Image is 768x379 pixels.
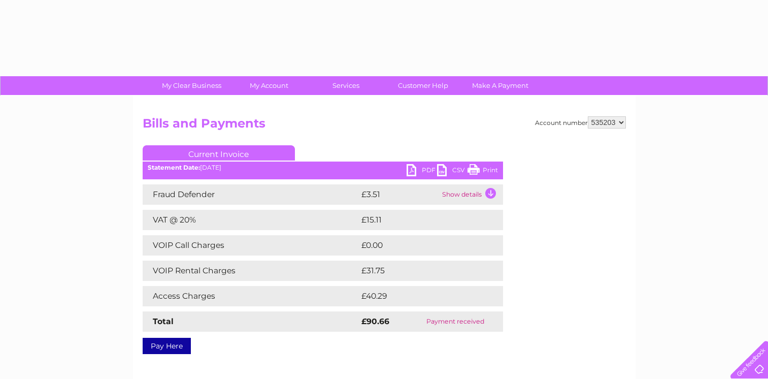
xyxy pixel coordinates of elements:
[143,235,359,256] td: VOIP Call Charges
[535,116,626,129] div: Account number
[359,210,479,230] td: £15.11
[227,76,311,95] a: My Account
[437,164,468,179] a: CSV
[143,286,359,306] td: Access Charges
[143,145,295,161] a: Current Invoice
[304,76,388,95] a: Services
[408,311,503,332] td: Payment received
[440,184,503,205] td: Show details
[148,164,200,171] b: Statement Date:
[381,76,465,95] a: Customer Help
[359,184,440,205] td: £3.51
[143,164,503,171] div: [DATE]
[143,261,359,281] td: VOIP Rental Charges
[359,235,480,256] td: £0.00
[458,76,542,95] a: Make A Payment
[143,210,359,230] td: VAT @ 20%
[153,317,174,326] strong: Total
[468,164,498,179] a: Print
[359,286,483,306] td: £40.29
[150,76,233,95] a: My Clear Business
[361,317,389,326] strong: £90.66
[359,261,481,281] td: £31.75
[143,116,626,136] h2: Bills and Payments
[407,164,437,179] a: PDF
[143,184,359,205] td: Fraud Defender
[143,338,191,354] a: Pay Here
